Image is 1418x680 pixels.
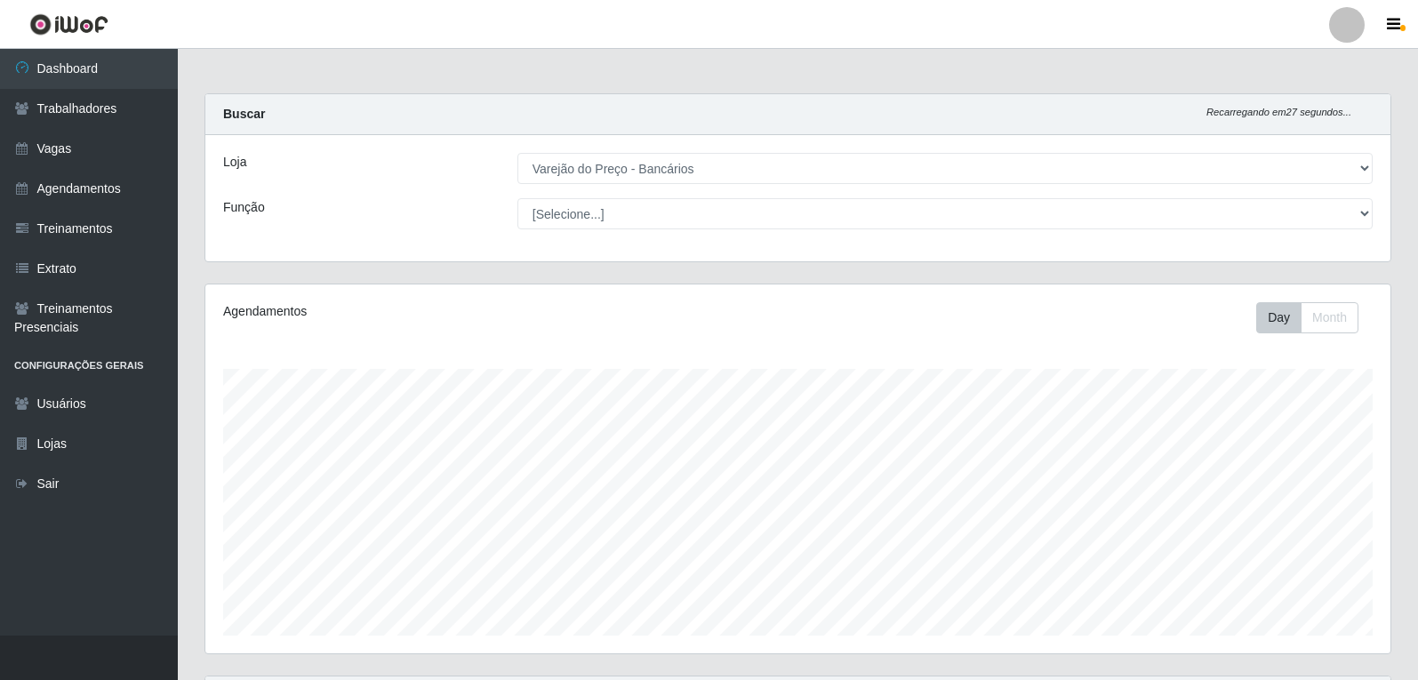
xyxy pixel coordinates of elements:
[1256,302,1358,333] div: First group
[1256,302,1373,333] div: Toolbar with button groups
[29,13,108,36] img: CoreUI Logo
[223,302,686,321] div: Agendamentos
[1206,107,1351,117] i: Recarregando em 27 segundos...
[223,107,265,121] strong: Buscar
[1301,302,1358,333] button: Month
[223,153,246,172] label: Loja
[223,198,265,217] label: Função
[1256,302,1302,333] button: Day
